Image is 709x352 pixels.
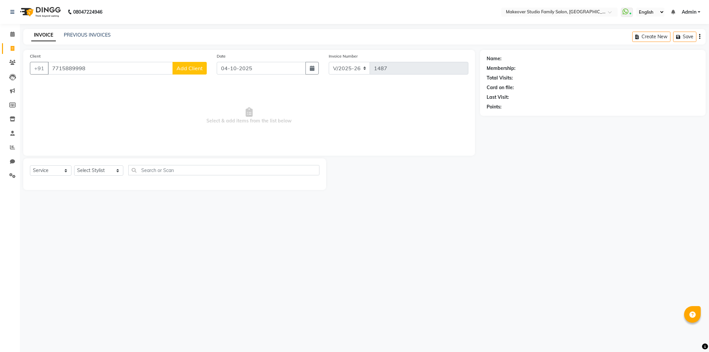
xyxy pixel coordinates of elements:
div: Name: [487,55,502,62]
button: +91 [30,62,49,75]
iframe: chat widget [681,325,702,345]
span: Admin [682,9,696,16]
div: Membership: [487,65,516,72]
button: Save [673,32,696,42]
button: Create New [632,32,670,42]
div: Points: [487,103,502,110]
a: PREVIOUS INVOICES [64,32,111,38]
img: logo [17,3,62,21]
input: Search by Name/Mobile/Email/Code [48,62,173,75]
b: 08047224946 [73,3,102,21]
a: INVOICE [31,29,56,41]
div: Total Visits: [487,75,513,82]
div: Last Visit: [487,94,509,101]
span: Add Client [177,65,203,72]
div: Card on file: [487,84,514,91]
input: Search or Scan [128,165,319,175]
button: Add Client [173,62,207,75]
label: Date [217,53,226,59]
label: Client [30,53,41,59]
label: Invoice Number [329,53,358,59]
span: Select & add items from the list below [30,83,468,149]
